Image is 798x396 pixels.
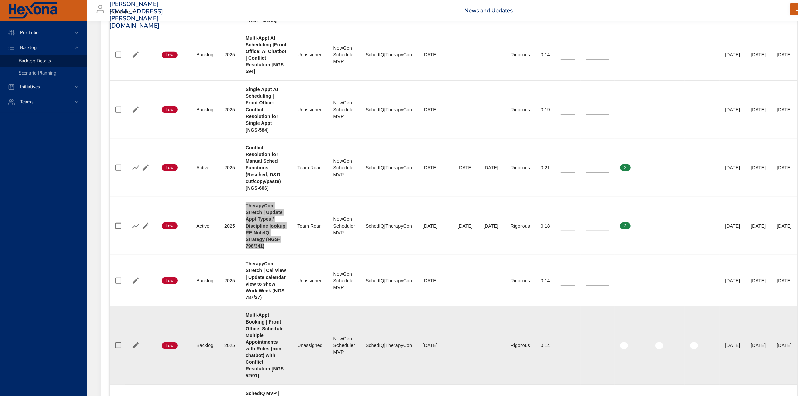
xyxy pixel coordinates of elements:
[423,164,447,171] div: [DATE]
[196,164,213,171] div: Active
[131,50,141,60] button: Edit Project Details
[725,277,740,284] div: [DATE]
[246,312,285,378] b: Multi-Appt Booking | Front Office: Schedule Multiple Appointments with Rules (non-chatbot) with C...
[246,87,278,132] b: Single Appt AI Scheduling | Front Office: Conflict Resolution for Single Appt [NGS-584]
[366,164,412,171] div: SchedIQ|TherapyCon
[366,277,412,284] div: SchedIQ|TherapyCon
[541,106,550,113] div: 0.19
[246,145,282,191] b: Conflict Resolution for Manual Sched Functions (Resched, D&D, cut/copy/paste) [NGS-606]
[366,51,412,58] div: SchedIQ|TherapyCon
[751,342,766,349] div: [DATE]
[511,222,530,229] div: Rigorous
[511,277,530,284] div: Rigorous
[333,99,355,119] div: NewGen Scheduler MVP
[655,165,666,171] span: 0
[246,203,285,249] b: TherapyCon Stretch | Update Appt Types / Discipline lookup RE NoteIQ Strategy (NGS-798/341)
[366,106,412,113] div: SchedIQ|TherapyCon
[15,29,44,36] span: Portfolio
[620,165,630,171] span: 2
[483,164,500,171] div: [DATE]
[109,7,138,17] div: Raintree
[751,277,766,284] div: [DATE]
[196,342,213,349] div: Backlog
[423,222,447,229] div: [DATE]
[777,51,792,58] div: [DATE]
[333,216,355,236] div: NewGen Scheduler MVP
[725,342,740,349] div: [DATE]
[511,106,530,113] div: Rigorous
[423,51,447,58] div: [DATE]
[777,342,792,349] div: [DATE]
[423,342,447,349] div: [DATE]
[541,222,550,229] div: 0.18
[15,44,42,51] span: Backlog
[162,165,178,171] span: Low
[224,164,235,171] div: 2025
[297,51,322,58] div: Unassigned
[297,342,322,349] div: Unassigned
[15,84,45,90] span: Initiatives
[109,1,163,30] h3: [PERSON_NAME][EMAIL_ADDRESS][PERSON_NAME][DOMAIN_NAME]
[541,277,550,284] div: 0.14
[511,342,530,349] div: Rigorous
[297,164,322,171] div: Team Roar
[457,222,473,229] div: [DATE]
[196,277,213,284] div: Backlog
[196,51,213,58] div: Backlog
[19,58,51,64] span: Backlog Details
[366,342,412,349] div: SchedIQ|TherapyCon
[8,2,58,19] img: Hexona
[297,106,322,113] div: Unassigned
[751,106,766,113] div: [DATE]
[690,165,700,171] span: 0
[224,342,235,349] div: 2025
[725,106,740,113] div: [DATE]
[131,340,141,350] button: Edit Project Details
[162,107,178,113] span: Low
[131,163,141,173] button: Show Burnup
[162,343,178,349] span: Low
[690,223,700,229] span: 0
[751,222,766,229] div: [DATE]
[457,164,473,171] div: [DATE]
[15,99,39,105] span: Teams
[333,158,355,178] div: NewGen Scheduler MVP
[224,51,235,58] div: 2025
[511,164,530,171] div: Rigorous
[333,270,355,291] div: NewGen Scheduler MVP
[366,222,412,229] div: SchedIQ|TherapyCon
[162,223,178,229] span: Low
[333,335,355,355] div: NewGen Scheduler MVP
[541,164,550,171] div: 0.21
[464,7,513,14] a: News and Updates
[246,261,286,300] b: TherapyCon Stretch | Cal View | Update calendar view to show Work Week (NGS-787/37)
[19,70,56,76] span: Scenario Planning
[725,222,740,229] div: [DATE]
[131,105,141,115] button: Edit Project Details
[333,45,355,65] div: NewGen Scheduler MVP
[162,52,178,58] span: Low
[541,342,550,349] div: 0.14
[131,221,141,231] button: Show Burnup
[141,163,151,173] button: Edit Project Details
[297,277,322,284] div: Unassigned
[751,51,766,58] div: [DATE]
[483,222,500,229] div: [DATE]
[777,222,792,229] div: [DATE]
[511,51,530,58] div: Rigorous
[777,277,792,284] div: [DATE]
[224,222,235,229] div: 2025
[751,164,766,171] div: [DATE]
[162,278,178,284] span: Low
[196,106,213,113] div: Backlog
[246,35,287,74] b: Multi-Appt AI Scheduling |Front Office: AI Chatbot | Conflict Resolution [NGS-594]
[141,221,151,231] button: Edit Project Details
[224,106,235,113] div: 2025
[297,222,322,229] div: Team Roar
[423,106,447,113] div: [DATE]
[224,277,235,284] div: 2025
[655,223,666,229] span: 0
[777,106,792,113] div: [DATE]
[196,222,213,229] div: Active
[777,164,792,171] div: [DATE]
